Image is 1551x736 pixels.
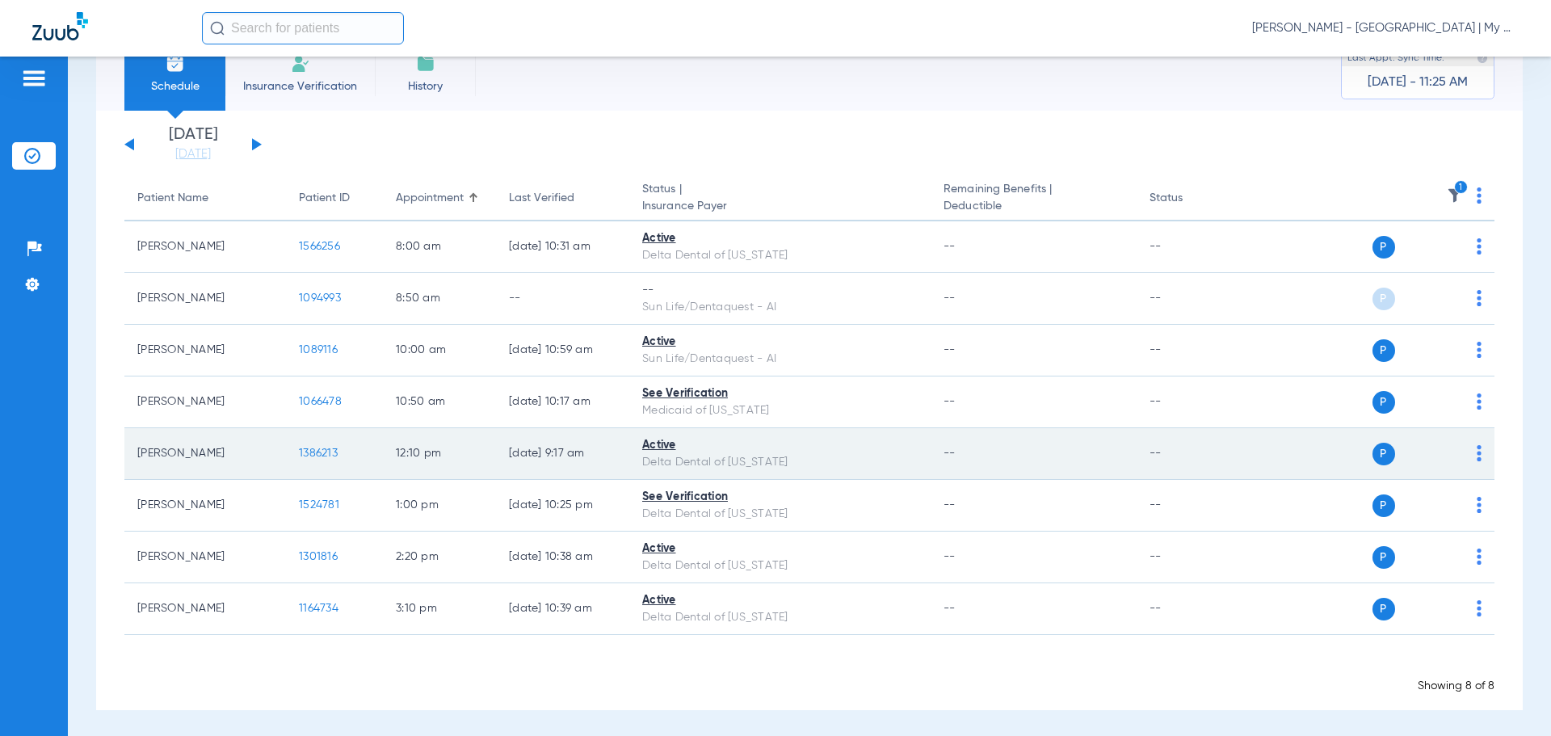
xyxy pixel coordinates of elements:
td: -- [1137,583,1246,635]
td: 2:20 PM [383,532,496,583]
img: group-dot-blue.svg [1477,342,1482,358]
td: 8:50 AM [383,273,496,325]
div: Last Verified [509,190,616,207]
div: -- [642,282,918,299]
div: See Verification [642,489,918,506]
div: Active [642,540,918,557]
td: -- [1137,273,1246,325]
td: [PERSON_NAME] [124,273,286,325]
span: -- [944,292,956,304]
li: [DATE] [145,127,242,162]
td: [PERSON_NAME] [124,221,286,273]
img: last sync help info [1477,53,1488,64]
td: 10:00 AM [383,325,496,376]
td: -- [1137,532,1246,583]
span: -- [944,551,956,562]
img: group-dot-blue.svg [1477,393,1482,410]
span: 1566256 [299,241,340,252]
span: P [1372,598,1395,620]
td: 8:00 AM [383,221,496,273]
td: [DATE] 10:59 AM [496,325,629,376]
div: Sun Life/Dentaquest - AI [642,351,918,368]
td: [PERSON_NAME] [124,480,286,532]
td: 10:50 AM [383,376,496,428]
img: Zuub Logo [32,12,88,40]
span: 1301816 [299,551,338,562]
td: [DATE] 9:17 AM [496,428,629,480]
td: -- [1137,376,1246,428]
td: [PERSON_NAME] [124,325,286,376]
img: hamburger-icon [21,69,47,88]
td: [PERSON_NAME] [124,532,286,583]
span: 1094993 [299,292,341,304]
span: P [1372,443,1395,465]
div: Patient Name [137,190,208,207]
img: group-dot-blue.svg [1477,238,1482,254]
span: 1386213 [299,448,338,459]
div: Active [642,230,918,247]
div: Patient ID [299,190,370,207]
td: [DATE] 10:39 AM [496,583,629,635]
div: Sun Life/Dentaquest - AI [642,299,918,316]
div: Medicaid of [US_STATE] [642,402,918,419]
div: Active [642,437,918,454]
span: -- [944,344,956,355]
img: Search Icon [210,21,225,36]
th: Remaining Benefits | [931,176,1136,221]
td: -- [1137,428,1246,480]
td: [DATE] 10:25 PM [496,480,629,532]
td: [PERSON_NAME] [124,583,286,635]
input: Search for patients [202,12,404,44]
span: P [1372,339,1395,362]
td: 1:00 PM [383,480,496,532]
img: group-dot-blue.svg [1477,549,1482,565]
div: Delta Dental of [US_STATE] [642,454,918,471]
td: [PERSON_NAME] [124,428,286,480]
img: group-dot-blue.svg [1477,445,1482,461]
div: Active [642,592,918,609]
div: Last Verified [509,190,574,207]
span: P [1372,288,1395,310]
td: [DATE] 10:17 AM [496,376,629,428]
div: Appointment [396,190,464,207]
span: Deductible [944,198,1123,215]
span: -- [944,241,956,252]
span: 1524781 [299,499,339,511]
div: Delta Dental of [US_STATE] [642,247,918,264]
div: Delta Dental of [US_STATE] [642,506,918,523]
th: Status | [629,176,931,221]
td: -- [1137,325,1246,376]
div: Patient ID [299,190,350,207]
a: [DATE] [145,146,242,162]
div: Active [642,334,918,351]
span: Last Appt. Sync Time: [1347,50,1444,66]
span: P [1372,391,1395,414]
img: Manual Insurance Verification [291,54,310,74]
span: -- [944,448,956,459]
span: Showing 8 of 8 [1418,680,1494,692]
div: Delta Dental of [US_STATE] [642,557,918,574]
i: 1 [1454,180,1469,195]
img: group-dot-blue.svg [1477,497,1482,513]
td: [DATE] 10:38 AM [496,532,629,583]
td: [PERSON_NAME] [124,376,286,428]
td: 12:10 PM [383,428,496,480]
span: P [1372,494,1395,517]
div: See Verification [642,385,918,402]
img: group-dot-blue.svg [1477,600,1482,616]
span: -- [944,396,956,407]
span: P [1372,236,1395,259]
div: Appointment [396,190,483,207]
div: Delta Dental of [US_STATE] [642,609,918,626]
td: -- [1137,480,1246,532]
span: 1066478 [299,396,342,407]
span: 1089116 [299,344,338,355]
span: [DATE] - 11:25 AM [1368,74,1468,90]
td: [DATE] 10:31 AM [496,221,629,273]
span: [PERSON_NAME] - [GEOGRAPHIC_DATA] | My Community Dental Centers [1252,20,1519,36]
span: P [1372,546,1395,569]
td: -- [496,273,629,325]
img: group-dot-blue.svg [1477,187,1482,204]
iframe: Chat Widget [1470,658,1551,736]
span: Insurance Verification [237,78,363,95]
